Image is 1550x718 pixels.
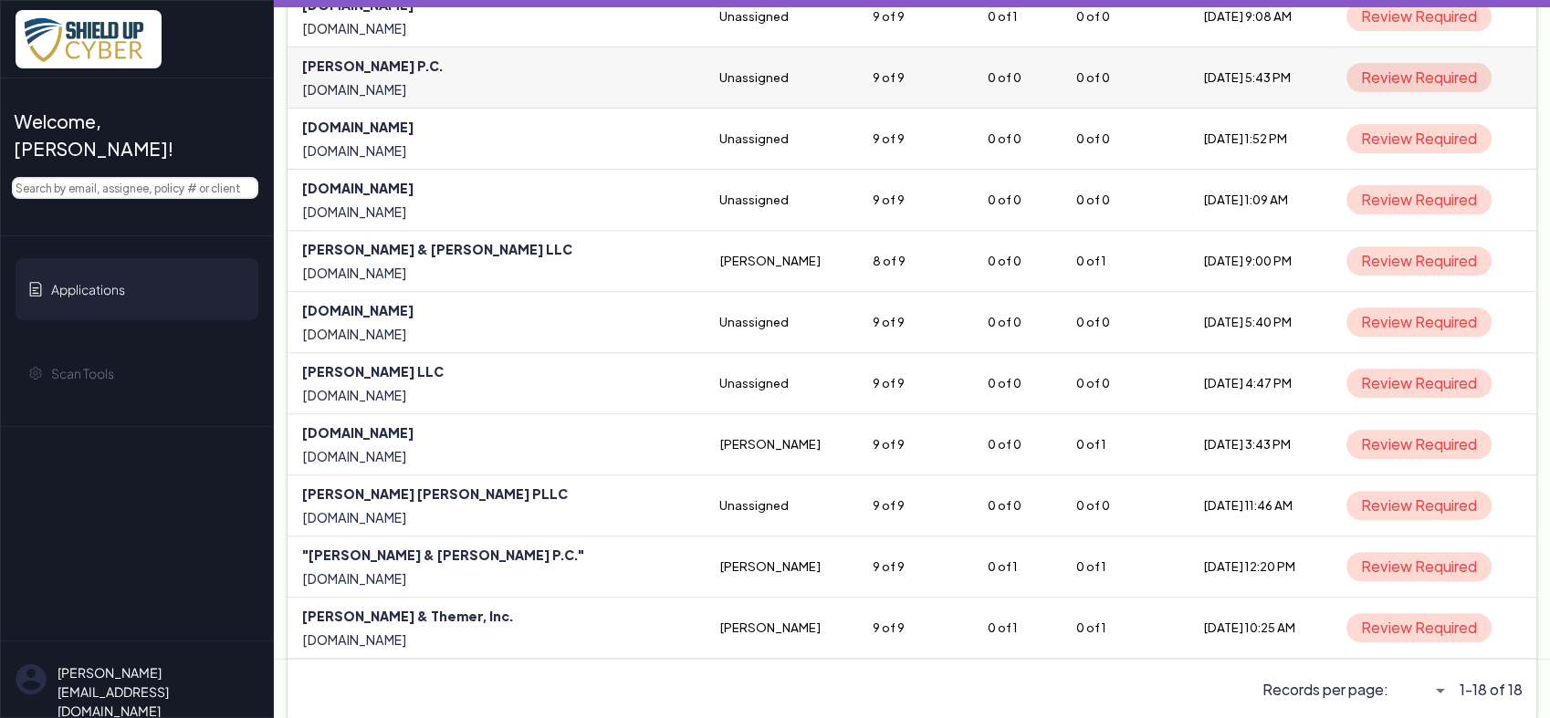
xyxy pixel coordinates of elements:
td: Unassigned [705,353,858,414]
a: Scan Tools [16,342,258,404]
td: [DATE] 12:20 PM [1189,536,1332,598]
td: 0 of 0 [973,170,1062,231]
td: 0 of 1 [1062,414,1189,475]
td: 8 of 9 [858,231,973,292]
td: Unassigned [705,47,858,109]
td: [DATE] 1:09 AM [1189,170,1332,231]
td: 0 of 0 [1062,353,1189,414]
td: Unassigned [705,475,858,536]
td: [DATE] 10:25 AM [1189,598,1332,659]
img: application-icon.svg [28,282,43,297]
td: 0 of 0 [973,231,1062,292]
span: Scan Tools [51,364,114,383]
span: Review Required [1346,552,1492,581]
td: 0 of 0 [973,292,1062,353]
td: [PERSON_NAME] [705,231,858,292]
td: [PERSON_NAME] [705,598,858,659]
td: 9 of 9 [858,475,973,536]
td: 0 of 0 [973,475,1062,536]
td: 0 of 0 [973,47,1062,109]
td: 0 of 1 [1062,598,1189,659]
td: [DATE] 5:43 PM [1189,47,1332,109]
td: 0 of 0 [973,414,1062,475]
span: Review Required [1346,613,1492,642]
td: 0 of 0 [1062,170,1189,231]
img: x7pemu0IxLxkcbZJZdzx2HwkaHwO9aaLS0XkQIJL.png [16,10,162,68]
td: [PERSON_NAME] [705,414,858,475]
a: Applications [16,258,258,320]
td: 9 of 9 [858,414,973,475]
span: Review Required [1346,246,1492,276]
td: 9 of 9 [858,170,973,231]
td: 0 of 0 [973,109,1062,170]
td: [DATE] 5:40 PM [1189,292,1332,353]
span: Review Required [1346,63,1492,92]
td: 0 of 0 [1062,475,1189,536]
span: Review Required [1346,430,1492,459]
td: 9 of 9 [858,292,973,353]
span: Welcome, [PERSON_NAME]! [14,108,244,162]
td: [DATE] 9:00 PM [1189,231,1332,292]
td: 0 of 1 [1062,231,1189,292]
span: Review Required [1346,369,1492,398]
td: [DATE] 3:43 PM [1189,414,1332,475]
td: 9 of 9 [858,536,973,598]
td: 0 of 1 [1062,536,1189,598]
td: [DATE] 1:52 PM [1189,109,1332,170]
i: arrow_drop_down [1430,680,1451,702]
span: Review Required [1346,307,1492,337]
td: 9 of 9 [858,598,973,659]
td: Unassigned [705,170,858,231]
iframe: Chat Widget [1459,630,1550,718]
img: su-uw-user-icon.svg [16,663,47,695]
td: 9 of 9 [858,109,973,170]
td: 9 of 9 [858,353,973,414]
span: Review Required [1346,491,1492,520]
a: Welcome, [PERSON_NAME]! [16,100,258,170]
td: 9 of 9 [858,47,973,109]
span: Review Required [1346,124,1492,153]
td: [DATE] 11:46 AM [1189,475,1332,536]
td: 0 of 1 [973,536,1062,598]
img: gear-icon.svg [28,366,43,380]
span: Applications [51,280,125,299]
span: Records per page: [1262,679,1388,701]
td: 0 of 1 [973,598,1062,659]
td: 0 of 0 [973,353,1062,414]
td: [PERSON_NAME] [705,536,858,598]
span: Review Required [1346,2,1492,31]
td: 0 of 0 [1062,292,1189,353]
td: [DATE] 4:47 PM [1189,353,1332,414]
td: 0 of 0 [1062,47,1189,109]
td: Unassigned [705,292,858,353]
span: Review Required [1346,185,1492,214]
input: Search by email, assignee, policy # or client [12,177,258,199]
td: 0 of 0 [1062,109,1189,170]
td: Unassigned [705,109,858,170]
